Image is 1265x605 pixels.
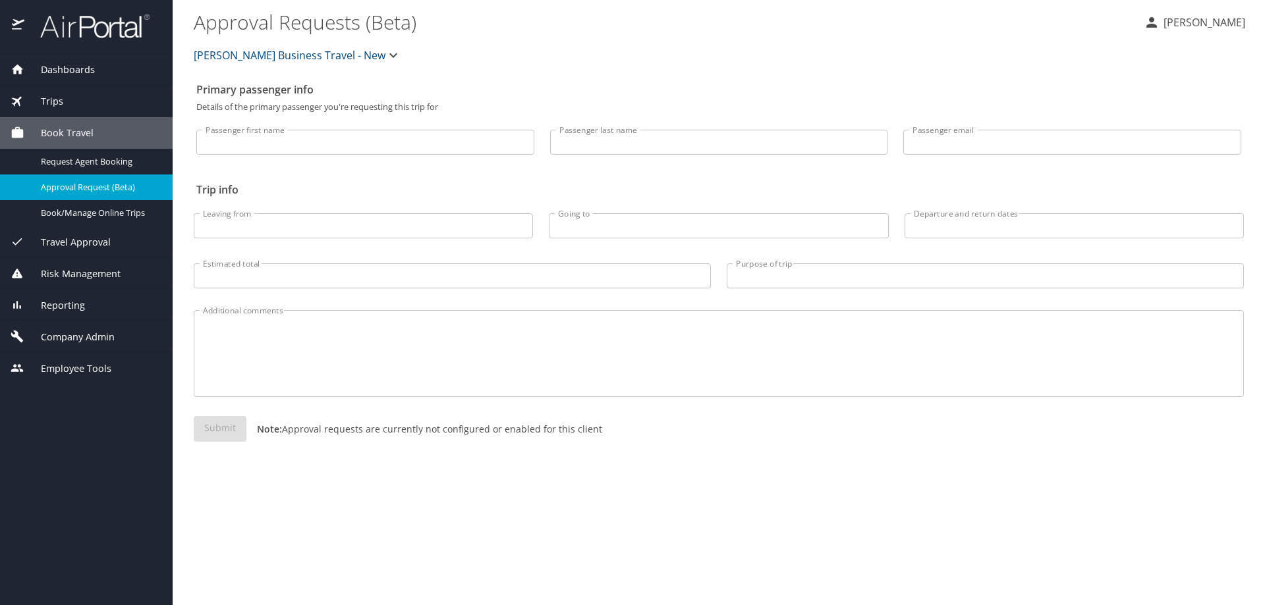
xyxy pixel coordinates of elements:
[1160,14,1245,30] p: [PERSON_NAME]
[41,155,157,168] span: Request Agent Booking
[24,267,121,281] span: Risk Management
[24,361,111,376] span: Employee Tools
[26,13,150,39] img: airportal-logo.png
[24,298,85,313] span: Reporting
[246,422,602,436] p: Approval requests are currently not configured or enabled for this client
[196,79,1241,100] h2: Primary passenger info
[257,423,282,435] strong: Note:
[196,179,1241,200] h2: Trip info
[12,13,26,39] img: icon-airportal.png
[188,42,407,68] button: [PERSON_NAME] Business Travel - New
[24,94,63,109] span: Trips
[24,330,115,344] span: Company Admin
[24,63,95,77] span: Dashboards
[41,207,157,219] span: Book/Manage Online Trips
[196,103,1241,111] p: Details of the primary passenger you're requesting this trip for
[24,126,94,140] span: Book Travel
[41,181,157,194] span: Approval Request (Beta)
[194,1,1133,42] h1: Approval Requests (Beta)
[194,46,385,65] span: [PERSON_NAME] Business Travel - New
[24,235,111,250] span: Travel Approval
[1138,11,1251,34] button: [PERSON_NAME]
